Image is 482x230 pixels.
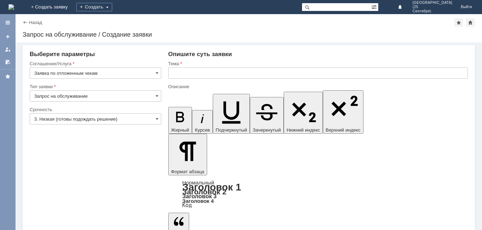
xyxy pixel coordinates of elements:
img: logo [8,4,14,10]
span: Верхний индекс [326,127,361,133]
a: Код [182,202,192,208]
button: Жирный [168,107,192,134]
span: Жирный [171,127,189,133]
a: Мои заявки [2,44,13,55]
a: Назад [29,20,42,25]
div: Добавить в избранное [454,18,463,27]
span: [GEOGRAPHIC_DATA] [412,1,452,5]
div: Соглашение/Услуга [30,61,160,66]
span: Нижний индекс [287,127,320,133]
span: Опишите суть заявки [168,51,232,57]
span: Подчеркнутый [216,127,247,133]
span: (25 [412,5,452,9]
button: Формат абзаца [168,134,207,175]
span: Формат абзаца [171,169,204,174]
a: Нормальный [182,180,214,186]
div: Тема [168,61,466,66]
button: Курсив [192,110,213,134]
a: Заголовок 4 [182,198,214,204]
button: Зачеркнутый [250,97,284,134]
a: Создать заявку [2,31,13,42]
div: Сделать домашней страницей [466,18,475,27]
span: Зачеркнутый [253,127,281,133]
a: Заголовок 2 [182,188,227,196]
a: Мои согласования [2,56,13,68]
span: Выберите параметры [30,51,95,57]
button: Верхний индекс [323,90,363,134]
div: Запрос на обслуживание / Создание заявки [23,31,475,38]
span: Расширенный поиск [371,3,378,10]
button: Нижний индекс [284,92,323,134]
span: Сентября) [412,9,452,13]
div: Срочность [30,107,160,112]
div: Создать [76,3,112,11]
div: Тип заявки [30,84,160,89]
span: Курсив [195,127,210,133]
a: Перейти на домашнюю страницу [8,4,14,10]
div: Описание [168,84,466,89]
button: Подчеркнутый [213,94,250,134]
div: Формат абзаца [168,180,468,208]
a: Заголовок 3 [182,193,217,199]
a: Заголовок 1 [182,182,241,193]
